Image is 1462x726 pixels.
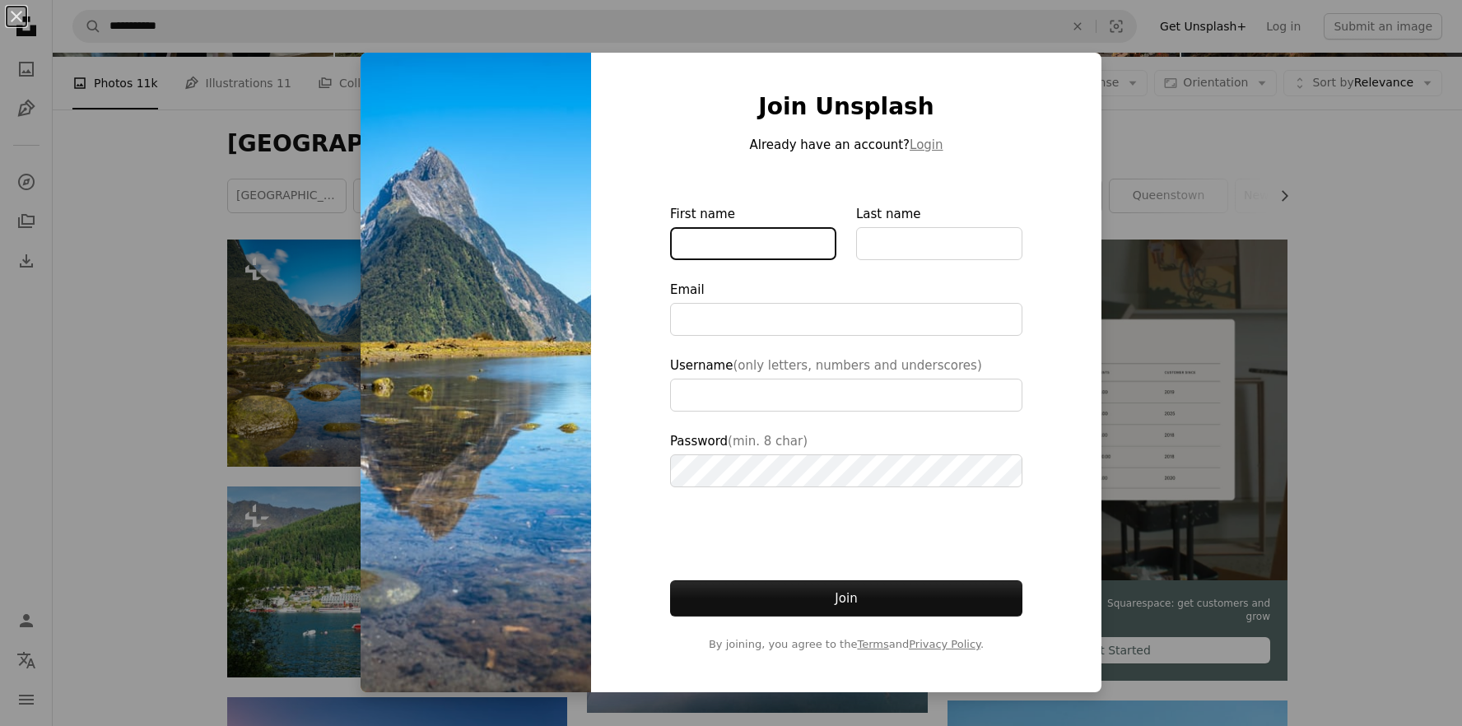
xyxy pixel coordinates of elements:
[670,454,1022,487] input: Password(min. 8 char)
[670,227,836,260] input: First name
[670,204,836,260] label: First name
[857,638,888,650] a: Terms
[856,204,1022,260] label: Last name
[670,431,1022,487] label: Password
[670,580,1022,617] button: Join
[728,434,808,449] span: (min. 8 char)
[361,53,591,692] img: premium_photo-1661962302792-4b05d3e08513
[909,638,980,650] a: Privacy Policy
[670,280,1022,336] label: Email
[670,92,1022,122] h1: Join Unsplash
[733,358,981,373] span: (only letters, numbers and underscores)
[670,379,1022,412] input: Username(only letters, numbers and underscores)
[670,135,1022,155] p: Already have an account?
[670,636,1022,653] span: By joining, you agree to the and .
[670,356,1022,412] label: Username
[856,227,1022,260] input: Last name
[670,303,1022,336] input: Email
[910,135,943,155] button: Login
